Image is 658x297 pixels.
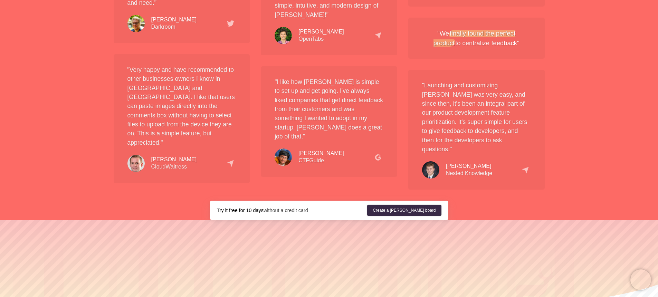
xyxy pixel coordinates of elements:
iframe: Chatra live chat [630,269,651,290]
div: Nested Knowledge [446,163,492,177]
img: capterra.78f6e3bf33.png [522,166,529,174]
p: "I like how [PERSON_NAME] is simple to set up and get going. I've always liked companies that get... [275,77,383,141]
img: g2.cb6f757962.png [374,154,382,161]
img: testimonial-jasper.06455394a6.jpg [127,15,145,32]
img: capterra.78f6e3bf33.png [374,32,382,39]
div: CloudWaitress [151,156,197,171]
div: OpenTabs [298,28,344,43]
div: without a credit card [217,207,368,214]
em: finally found the perfect product [433,30,515,47]
div: [PERSON_NAME] [151,16,197,23]
img: testimonial-tweet.366304717c.png [227,20,234,27]
strong: Try it free for 10 days [217,208,264,213]
div: "We to centralize feedback" [422,29,531,48]
img: testimonial-kevin.7f980a5c3c.jpg [422,161,439,179]
div: CTFGuide [298,150,344,164]
p: "Launching and customizing [PERSON_NAME] was very easy, and since then, it's been an integral par... [422,81,531,154]
div: [PERSON_NAME] [298,28,344,36]
p: "Very happy and have recommended to other businesses owners I know in [GEOGRAPHIC_DATA] and [GEOG... [127,65,236,147]
div: [PERSON_NAME] [446,163,492,170]
img: testimonial-pranav.6c855e311b.jpg [275,148,292,166]
img: testimonial-umberto.2540ef7933.jpg [275,27,292,44]
img: capterra.78f6e3bf33.png [227,160,234,167]
img: testimonial-christopher.57c50d1362.jpg [127,155,145,172]
div: Darkroom [151,16,197,31]
div: [PERSON_NAME] [298,150,344,157]
div: [PERSON_NAME] [151,156,197,163]
a: Create a [PERSON_NAME] board [367,205,441,216]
